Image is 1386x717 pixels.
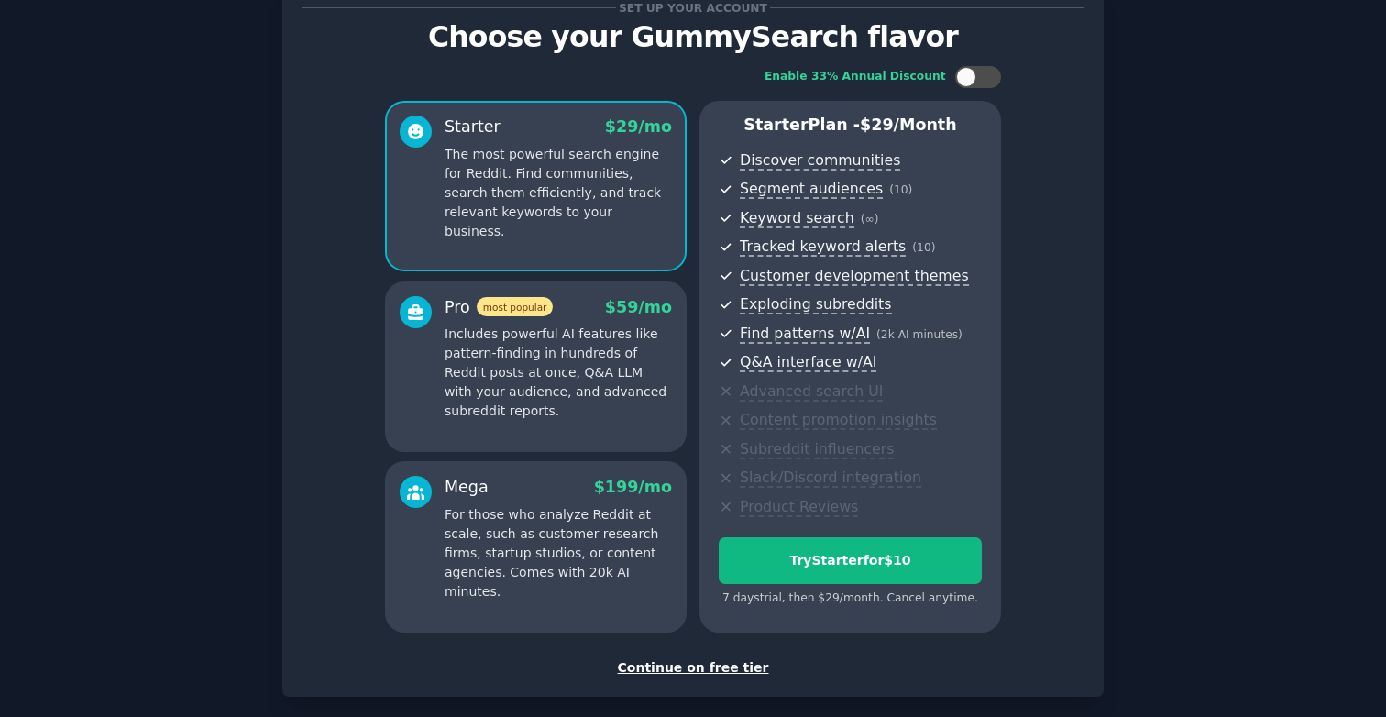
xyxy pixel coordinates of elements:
div: Mega [445,476,489,499]
div: Enable 33% Annual Discount [764,69,946,85]
p: Includes powerful AI features like pattern-finding in hundreds of Reddit posts at once, Q&A LLM w... [445,325,672,421]
span: most popular [477,297,554,316]
span: Product Reviews [740,498,858,517]
div: Pro [445,296,553,319]
span: Exploding subreddits [740,295,891,314]
span: Q&A interface w/AI [740,353,876,372]
span: Slack/Discord integration [740,469,921,488]
span: Discover communities [740,151,900,171]
span: Advanced search UI [740,382,883,402]
span: Segment audiences [740,180,883,199]
p: The most powerful search engine for Reddit. Find communities, search them efficiently, and track ... [445,145,672,241]
span: Tracked keyword alerts [740,237,906,257]
button: TryStarterfor$10 [719,537,982,584]
span: ( 2k AI minutes ) [876,328,962,341]
p: For those who analyze Reddit at scale, such as customer research firms, startup studios, or conte... [445,505,672,601]
span: ( ∞ ) [861,213,879,226]
span: $ 59 /mo [605,298,672,316]
span: Find patterns w/AI [740,325,870,344]
span: $ 29 /mo [605,117,672,136]
span: ( 10 ) [889,183,912,196]
span: Keyword search [740,209,854,228]
div: Try Starter for $10 [720,551,981,570]
span: ( 10 ) [912,241,935,254]
div: 7 days trial, then $ 29 /month . Cancel anytime. [719,590,982,607]
div: Continue on free tier [302,658,1084,678]
p: Choose your GummySearch flavor [302,21,1084,53]
span: $ 199 /mo [594,478,672,496]
p: Starter Plan - [719,114,982,137]
span: $ 29 /month [860,116,957,134]
span: Content promotion insights [740,411,937,430]
div: Starter [445,116,500,138]
span: Customer development themes [740,267,969,286]
span: Subreddit influencers [740,440,894,459]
